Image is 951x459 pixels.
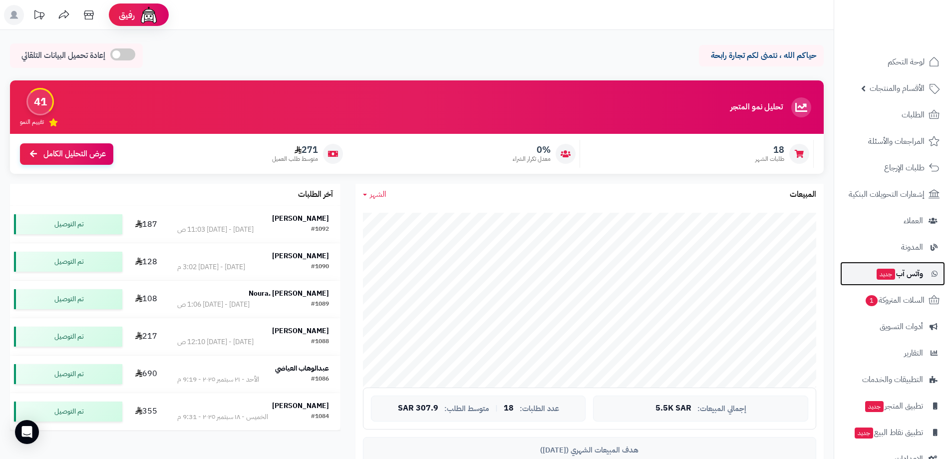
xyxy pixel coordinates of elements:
a: التطبيقات والخدمات [840,368,945,392]
a: المراجعات والأسئلة [840,129,945,153]
strong: Noura. [PERSON_NAME] [249,288,329,299]
span: العملاء [904,214,923,228]
strong: عبدالوهاب العياضي [275,363,329,374]
h3: تحليل نمو المتجر [730,103,783,112]
span: طلبات الشهر [755,155,784,163]
td: 108 [126,281,166,318]
div: #1090 [311,262,329,272]
a: أدوات التسويق [840,315,945,339]
div: تم التوصيل [14,214,122,234]
a: تطبيق نقاط البيعجديد [840,421,945,445]
span: طلبات الإرجاع [884,161,925,175]
a: المدونة [840,235,945,259]
div: تم التوصيل [14,364,122,384]
span: الشهر [370,188,386,200]
strong: [PERSON_NAME] [272,251,329,261]
div: تم التوصيل [14,252,122,272]
span: 271 [272,144,318,155]
span: 18 [755,144,784,155]
div: تم التوصيل [14,402,122,422]
span: التقارير [904,346,923,360]
span: رفيق [119,9,135,21]
span: تقييم النمو [20,118,44,126]
div: [DATE] - [DATE] 11:03 ص [177,225,254,235]
span: 307.9 SAR [398,404,438,413]
a: السلات المتروكة1 [840,288,945,312]
span: معدل تكرار الشراء [513,155,551,163]
div: تم التوصيل [14,327,122,347]
span: السلات المتروكة [865,293,925,307]
td: 355 [126,393,166,430]
div: تم التوصيل [14,289,122,309]
span: | [495,405,498,412]
div: #1084 [311,412,329,422]
td: 187 [126,206,166,243]
span: الطلبات [902,108,925,122]
a: لوحة التحكم [840,50,945,74]
span: عرض التحليل الكامل [43,148,106,160]
td: 690 [126,356,166,393]
a: الطلبات [840,103,945,127]
span: تطبيق المتجر [864,399,923,413]
span: متوسط الطلب: [444,405,489,413]
div: [DATE] - [DATE] 3:02 م [177,262,245,272]
a: طلبات الإرجاع [840,156,945,180]
a: تطبيق المتجرجديد [840,394,945,418]
div: #1092 [311,225,329,235]
div: #1088 [311,337,329,347]
span: جديد [877,269,895,280]
a: تحديثات المنصة [26,5,51,27]
div: #1086 [311,375,329,385]
strong: [PERSON_NAME] [272,401,329,411]
span: الأقسام والمنتجات [870,81,925,95]
span: إجمالي المبيعات: [697,405,746,413]
span: إشعارات التحويلات البنكية [849,187,925,201]
div: الأحد - ٢١ سبتمبر ٢٠٢٥ - 9:19 م [177,375,259,385]
span: 1 [865,295,878,306]
a: وآتس آبجديد [840,262,945,286]
span: جديد [855,428,873,439]
span: جديد [865,401,884,412]
span: إعادة تحميل البيانات التلقائي [21,50,105,61]
div: الخميس - ١٨ سبتمبر ٢٠٢٥ - 9:31 م [177,412,268,422]
p: حياكم الله ، نتمنى لكم تجارة رابحة [706,50,816,61]
td: 128 [126,243,166,280]
div: [DATE] - [DATE] 1:06 ص [177,300,250,310]
span: أدوات التسويق [880,320,923,334]
h3: المبيعات [790,190,816,199]
span: المدونة [901,240,923,254]
a: العملاء [840,209,945,233]
span: المراجعات والأسئلة [868,134,925,148]
span: عدد الطلبات: [520,405,559,413]
span: متوسط طلب العميل [272,155,318,163]
span: 5.5K SAR [655,404,691,413]
div: هدف المبيعات الشهري ([DATE]) [371,445,808,456]
img: ai-face.png [139,5,159,25]
img: logo-2.png [883,17,942,38]
span: لوحة التحكم [888,55,925,69]
span: تطبيق نقاط البيع [854,426,923,440]
span: 18 [504,404,514,413]
a: إشعارات التحويلات البنكية [840,182,945,206]
div: Open Intercom Messenger [15,420,39,444]
strong: [PERSON_NAME] [272,213,329,224]
a: التقارير [840,341,945,365]
span: التطبيقات والخدمات [862,373,923,387]
strong: [PERSON_NAME] [272,326,329,336]
span: وآتس آب [876,267,923,281]
div: #1089 [311,300,329,310]
td: 217 [126,318,166,355]
a: عرض التحليل الكامل [20,143,113,165]
a: الشهر [363,189,386,200]
span: 0% [513,144,551,155]
h3: آخر الطلبات [298,190,333,199]
div: [DATE] - [DATE] 12:10 ص [177,337,254,347]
